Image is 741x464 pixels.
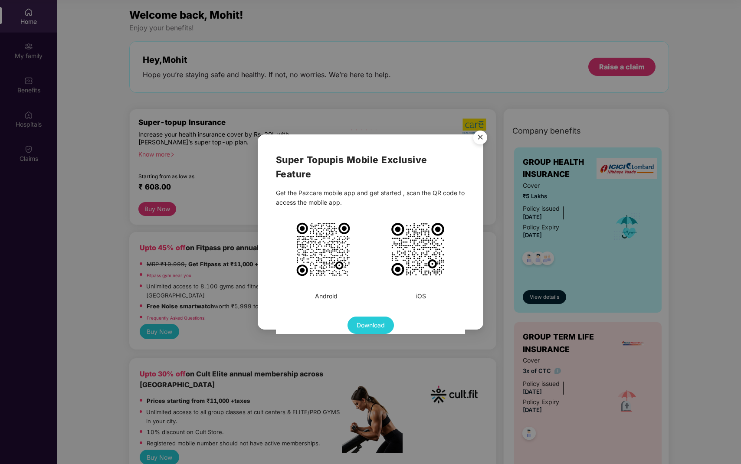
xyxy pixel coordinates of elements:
div: Get the Pazcare mobile app and get started , scan the QR code to access the mobile app. [276,188,466,207]
button: Close [468,126,492,150]
img: svg+xml;base64,PHN2ZyB4bWxucz0iaHR0cDovL3d3dy53My5vcmcvMjAwMC9zdmciIHdpZHRoPSI1NiIgaGVpZ2h0PSI1Ni... [468,127,492,151]
h2: Super Topup is Mobile Exclusive Feature [276,153,466,181]
div: Android [315,291,338,301]
div: iOS [416,291,426,301]
button: Download [348,317,394,334]
img: PiA8c3ZnIHdpZHRoPSIxMDE1IiBoZWlnaHQ9IjEwMTUiIHZpZXdCb3g9Ii0xIC0xIDM1IDM1IiB4bWxucz0iaHR0cDovL3d3d... [295,221,351,278]
img: PiA8c3ZnIHdpZHRoPSIxMDIzIiBoZWlnaHQ9IjEwMjMiIHZpZXdCb3g9Ii0xIC0xIDMxIDMxIiB4bWxucz0iaHR0cDovL3d3d... [390,221,446,278]
span: Download [357,320,385,330]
